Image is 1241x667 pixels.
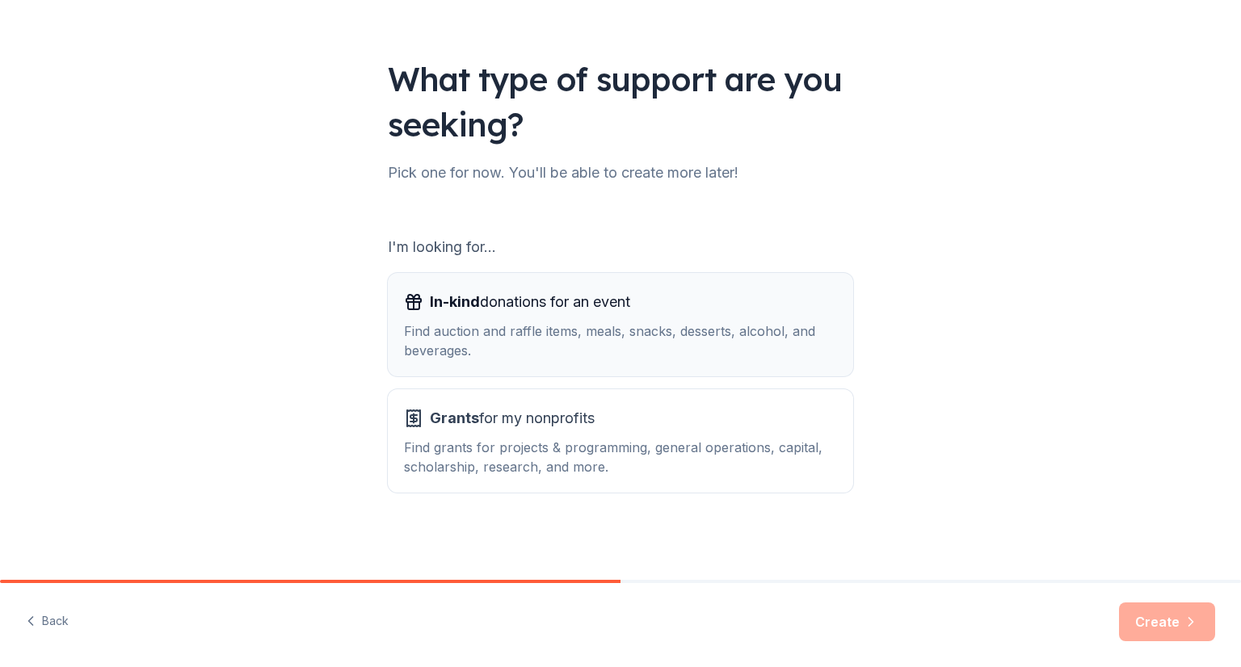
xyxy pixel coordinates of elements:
[404,438,837,476] div: Find grants for projects & programming, general operations, capital, scholarship, research, and m...
[388,389,853,493] button: Grantsfor my nonprofitsFind grants for projects & programming, general operations, capital, schol...
[388,234,853,260] div: I'm looking for...
[430,405,595,431] span: for my nonprofits
[430,409,479,426] span: Grants
[430,293,480,310] span: In-kind
[388,160,853,186] div: Pick one for now. You'll be able to create more later!
[404,321,837,360] div: Find auction and raffle items, meals, snacks, desserts, alcohol, and beverages.
[388,273,853,376] button: In-kinddonations for an eventFind auction and raffle items, meals, snacks, desserts, alcohol, and...
[388,57,853,147] div: What type of support are you seeking?
[430,289,630,315] span: donations for an event
[26,605,69,639] button: Back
